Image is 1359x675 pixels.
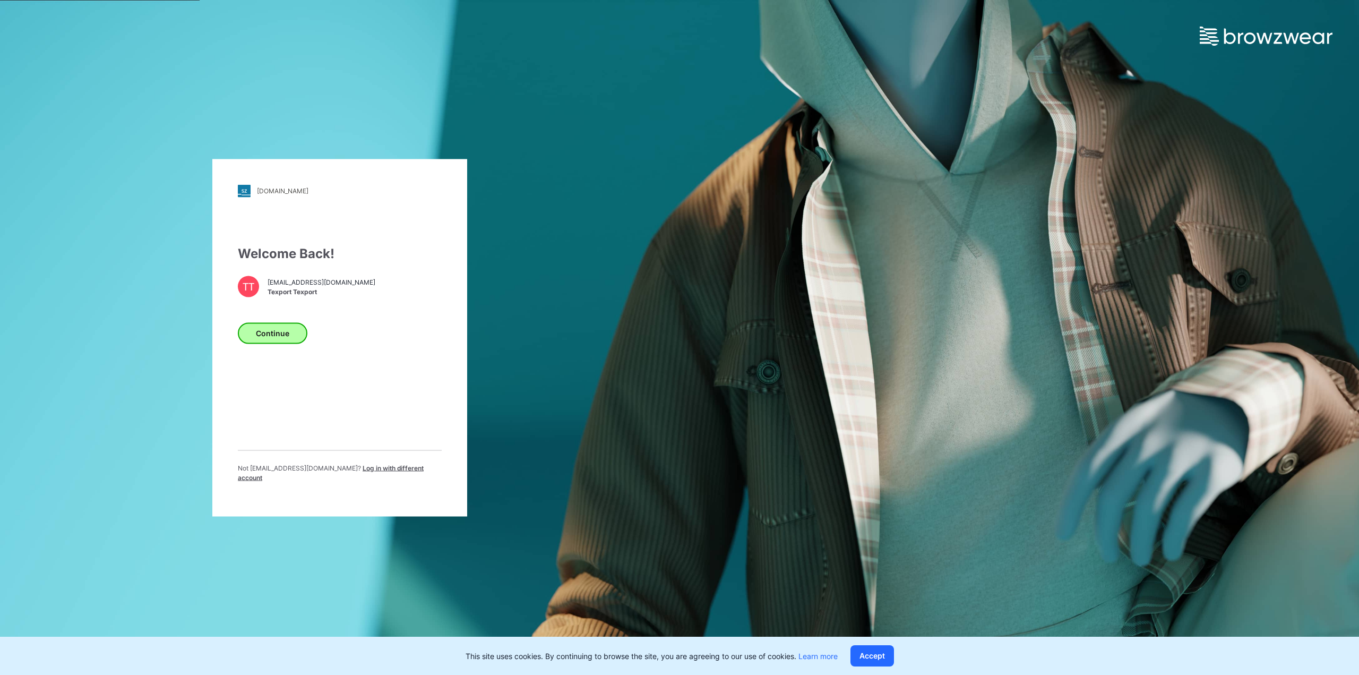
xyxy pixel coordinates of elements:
div: Welcome Back! [238,244,442,263]
img: stylezone-logo.562084cfcfab977791bfbf7441f1a819.svg [238,184,251,197]
img: browzwear-logo.e42bd6dac1945053ebaf764b6aa21510.svg [1200,27,1332,46]
div: TT [238,276,259,297]
button: Accept [850,645,894,667]
button: Continue [238,322,307,344]
p: Not [EMAIL_ADDRESS][DOMAIN_NAME] ? [238,463,442,482]
span: [EMAIL_ADDRESS][DOMAIN_NAME] [268,278,375,287]
p: This site uses cookies. By continuing to browse the site, you are agreeing to our use of cookies. [466,651,838,662]
a: Learn more [798,652,838,661]
div: [DOMAIN_NAME] [257,187,308,195]
a: [DOMAIN_NAME] [238,184,442,197]
span: Texport Texport [268,287,375,297]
